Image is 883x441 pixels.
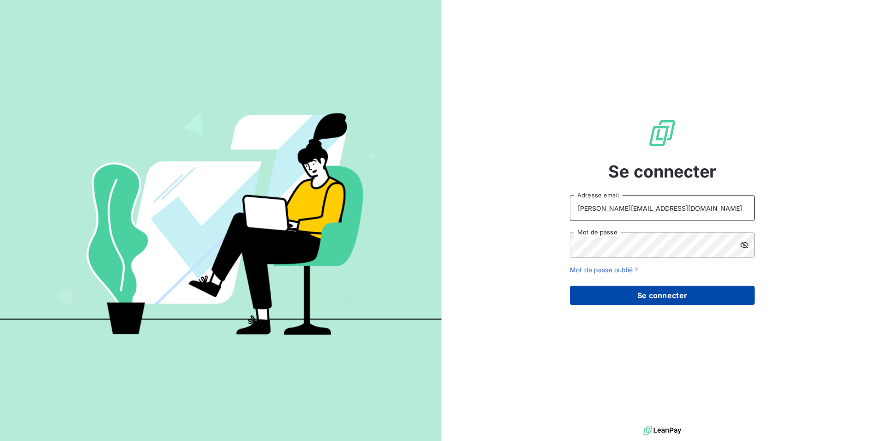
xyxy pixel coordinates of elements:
[647,118,677,148] img: Logo LeanPay
[570,286,755,305] button: Se connecter
[608,159,716,184] span: Se connecter
[570,266,638,274] a: Mot de passe oublié ?
[570,195,755,221] input: placeholder
[643,423,681,437] img: logo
